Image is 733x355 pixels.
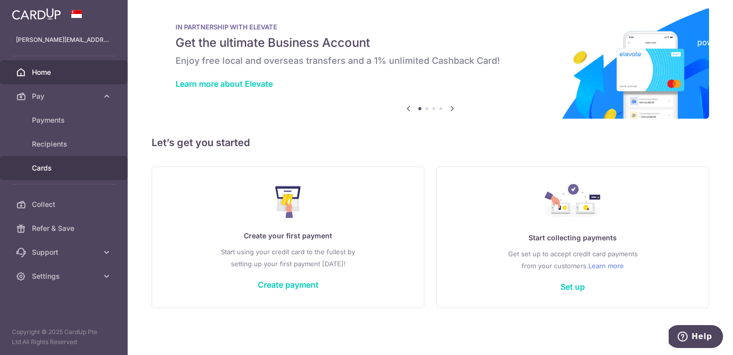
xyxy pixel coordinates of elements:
[545,184,601,220] img: Collect Payment
[32,223,98,233] span: Refer & Save
[457,248,689,272] p: Get set up to accept credit card payments from your customers.
[32,247,98,257] span: Support
[32,91,98,101] span: Pay
[32,67,98,77] span: Home
[176,35,685,51] h5: Get the ultimate Business Account
[32,163,98,173] span: Cards
[32,115,98,125] span: Payments
[152,7,709,119] img: Renovation banner
[457,232,689,244] p: Start collecting payments
[152,135,709,151] h5: Let’s get you started
[16,35,112,45] p: [PERSON_NAME][EMAIL_ADDRESS][DOMAIN_NAME]
[176,79,273,89] a: Learn more about Elevate
[176,55,685,67] h6: Enjoy free local and overseas transfers and a 1% unlimited Cashback Card!
[32,139,98,149] span: Recipients
[669,325,723,350] iframe: Opens a widget where you can find more information
[560,282,585,292] a: Set up
[588,260,624,272] a: Learn more
[12,8,61,20] img: CardUp
[258,280,319,290] a: Create payment
[275,186,301,218] img: Make Payment
[32,199,98,209] span: Collect
[176,23,685,31] p: IN PARTNERSHIP WITH ELEVATE
[172,246,404,270] p: Start using your credit card to the fullest by setting up your first payment [DATE]!
[172,230,404,242] p: Create your first payment
[32,271,98,281] span: Settings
